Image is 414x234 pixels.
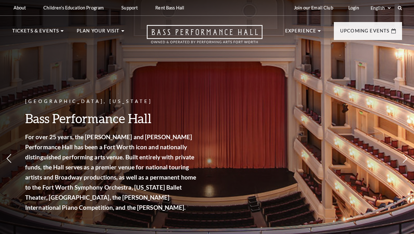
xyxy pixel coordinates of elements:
p: Upcoming Events [340,27,390,38]
p: Tickets & Events [12,27,59,38]
strong: For over 25 years, the [PERSON_NAME] and [PERSON_NAME] Performance Hall has been a Fort Worth ico... [25,133,196,211]
p: Children's Education Program [43,5,104,10]
p: [GEOGRAPHIC_DATA], [US_STATE] [25,98,198,106]
p: Rent Bass Hall [155,5,184,10]
p: About [14,5,26,10]
h3: Bass Performance Hall [25,110,198,126]
p: Support [121,5,138,10]
p: Plan Your Visit [77,27,120,38]
select: Select: [369,5,392,11]
p: Experience [285,27,317,38]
